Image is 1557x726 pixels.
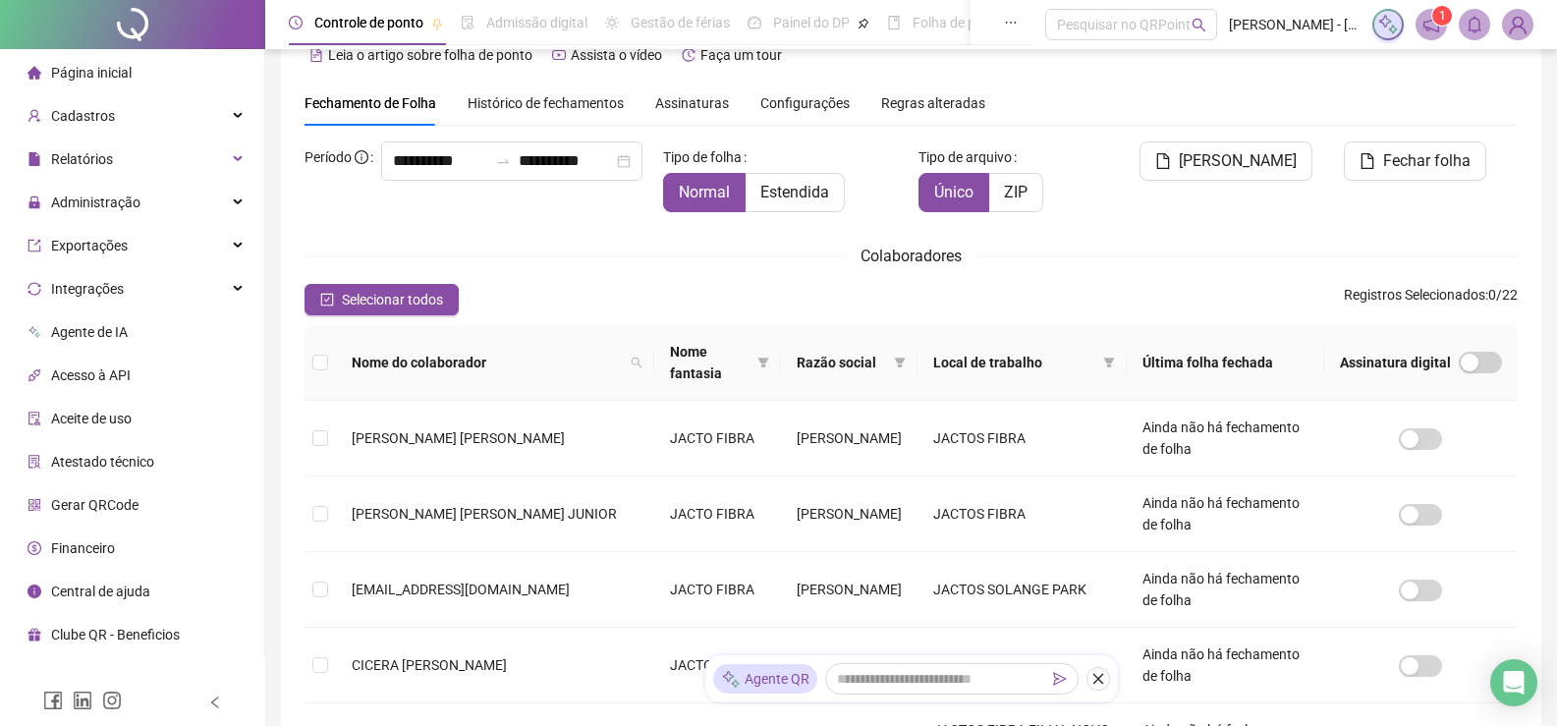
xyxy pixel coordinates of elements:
span: [PERSON_NAME] [PERSON_NAME] [352,430,565,446]
span: audit [28,412,41,425]
span: left [208,696,222,709]
th: Última folha fechada [1127,325,1324,401]
span: Relatórios [51,151,113,167]
span: search [627,348,646,377]
td: [PERSON_NAME] [781,476,918,552]
span: lock [28,195,41,209]
span: file-done [461,16,474,29]
td: JACTO FIBRA [654,401,781,476]
span: send [1053,672,1067,686]
span: solution [28,455,41,469]
span: Ainda não há fechamento de folha [1142,571,1300,608]
span: history [682,48,695,62]
span: Agente de IA [51,324,128,340]
span: filter [1099,348,1119,377]
span: file [1155,153,1171,169]
span: dollar [28,541,41,555]
span: Fechamento de Folha [305,95,436,111]
span: Selecionar todos [342,289,443,310]
span: file [1360,153,1375,169]
span: clock-circle [289,16,303,29]
span: Admissão digital [486,15,587,30]
span: Único [934,183,973,201]
span: Ainda não há fechamento de folha [1142,495,1300,532]
span: info-circle [28,585,41,598]
span: info-circle [355,150,368,164]
span: ZIP [1004,183,1028,201]
span: Financeiro [51,540,115,556]
span: [PERSON_NAME] - [PERSON_NAME] [1229,14,1361,35]
span: Configurações [760,96,850,110]
span: CICERA [PERSON_NAME] [352,657,507,673]
span: file-text [309,48,323,62]
span: Nome fantasia [670,341,750,384]
span: Aceite de uso [51,411,132,426]
span: Exportações [51,238,128,253]
span: Integrações [51,281,124,297]
span: Tipo de arquivo [918,146,1012,168]
span: gift [28,628,41,642]
button: [PERSON_NAME] [1140,141,1312,181]
span: instagram [102,691,122,710]
span: Clube QR - Beneficios [51,627,180,642]
span: Regras alteradas [881,96,985,110]
span: Faça um tour [700,47,782,63]
span: search [631,357,642,368]
span: book [887,16,901,29]
span: file [28,152,41,166]
span: Assinatura digital [1340,352,1451,373]
span: sun [605,16,619,29]
span: export [28,239,41,252]
td: JACTOS SOLANGE PARK [918,552,1127,628]
img: 85541 [1503,10,1532,39]
span: [EMAIL_ADDRESS][DOMAIN_NAME] [352,582,570,597]
span: sync [28,282,41,296]
span: qrcode [28,498,41,512]
span: api [28,368,41,382]
span: close [1091,672,1105,686]
span: Assista o vídeo [571,47,662,63]
td: JACTOS FIBRA [918,401,1127,476]
div: Open Intercom Messenger [1490,659,1537,706]
span: Ainda não há fechamento de folha [1142,419,1300,457]
td: [PERSON_NAME] [781,401,918,476]
span: notification [1422,16,1440,33]
img: sparkle-icon.fc2bf0ac1784a2077858766a79e2daf3.svg [721,669,741,690]
span: dashboard [748,16,761,29]
span: Página inicial [51,65,132,81]
span: Gestão de férias [631,15,730,30]
span: facebook [43,691,63,710]
td: [PERSON_NAME] [781,628,918,703]
span: Local de trabalho [933,352,1095,373]
span: linkedin [73,691,92,710]
span: to [495,153,511,169]
span: Nome do colaborador [352,352,623,373]
td: JACTO FIBRA [654,476,781,552]
td: JACTO FIBRA [654,552,781,628]
span: Período [305,149,352,165]
span: Acesso à API [51,367,131,383]
span: [PERSON_NAME] [1179,149,1297,173]
span: filter [894,357,906,368]
td: JACTO FIBRA [654,628,781,703]
span: Atestado técnico [51,454,154,470]
td: JACTOS FIBRA [918,476,1127,552]
span: Folha de pagamento [913,15,1038,30]
span: Colaboradores [861,247,962,265]
span: Normal [679,183,730,201]
span: bell [1466,16,1483,33]
span: filter [890,348,910,377]
div: Agente QR [713,664,817,694]
span: 1 [1439,9,1446,23]
span: swap-right [495,153,511,169]
span: : 0 / 22 [1344,284,1518,315]
span: filter [753,337,773,388]
span: check-square [320,293,334,307]
button: Selecionar todos [305,284,459,315]
span: Razão social [797,352,886,373]
span: Estendida [760,183,829,201]
span: user-add [28,109,41,123]
span: filter [1103,357,1115,368]
span: Tipo de folha [663,146,742,168]
span: Fechar folha [1383,149,1471,173]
